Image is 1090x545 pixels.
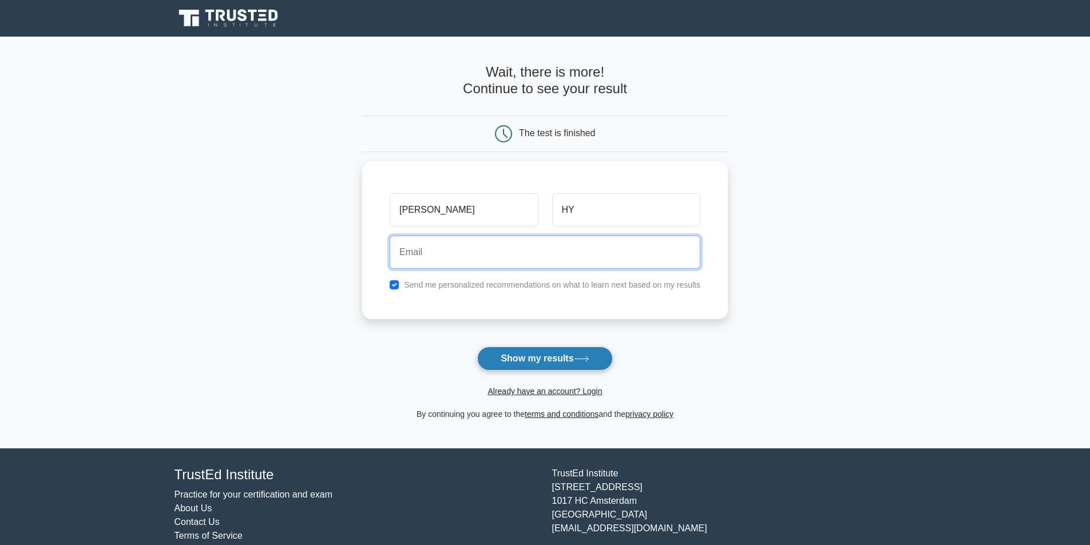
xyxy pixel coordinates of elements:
a: Contact Us [175,517,220,527]
button: Show my results [477,347,612,371]
a: Terms of Service [175,531,243,540]
a: Already have an account? Login [487,387,602,396]
h4: Wait, there is more! Continue to see your result [362,64,728,97]
h4: TrustEd Institute [175,467,538,483]
a: About Us [175,503,212,513]
div: The test is finished [519,128,595,138]
a: terms and conditions [525,409,598,419]
label: Send me personalized recommendations on what to learn next based on my results [404,280,700,289]
input: Last name [552,193,700,226]
a: Practice for your certification and exam [175,490,333,499]
a: privacy policy [625,409,673,419]
input: Email [390,236,700,269]
input: First name [390,193,538,226]
div: By continuing you agree to the and the [355,407,735,421]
